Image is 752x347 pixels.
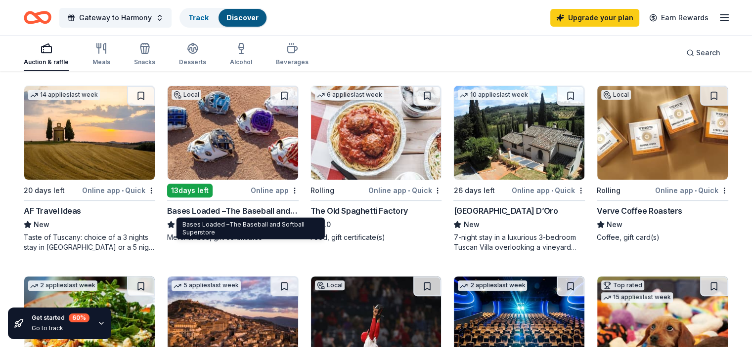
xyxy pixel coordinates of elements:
a: Image for Verve Coffee RoastersLocalRollingOnline app•QuickVerve Coffee RoastersNewCoffee, gift c... [597,85,728,242]
span: New [607,219,622,231]
button: Beverages [276,39,309,71]
button: Search [678,43,728,63]
div: Online app [251,184,299,196]
div: Go to track [32,324,89,332]
div: Merchandise, gift certificates [167,232,299,242]
div: Auction & raffle [24,58,69,66]
div: Local [601,90,631,100]
div: AF Travel Ideas [24,205,81,217]
div: 60 % [69,313,89,322]
button: Desserts [179,39,206,71]
span: Gateway to Harmony [79,12,152,24]
span: • [122,187,124,194]
button: Alcohol [230,39,252,71]
button: Snacks [134,39,155,71]
div: 15 applies last week [601,292,673,303]
div: Top rated [601,280,644,290]
div: Taste of Tuscany: choice of a 3 nights stay in [GEOGRAPHIC_DATA] or a 5 night stay in [GEOGRAPHIC... [24,232,155,252]
div: Get started [32,313,89,322]
div: 13 days left [167,184,213,197]
div: 10 applies last week [458,90,530,100]
div: Verve Coffee Roasters [597,205,682,217]
a: Image for AF Travel Ideas14 applieslast week20 days leftOnline app•QuickAF Travel IdeasNewTaste o... [24,85,155,252]
button: Meals [92,39,110,71]
div: Beverages [276,58,309,66]
div: 7-night stay in a luxurious 3-bedroom Tuscan Villa overlooking a vineyard and the ancient walled ... [453,232,585,252]
span: Search [696,47,720,59]
img: Image for Verve Coffee Roasters [597,86,728,180]
a: Earn Rewards [643,9,714,27]
div: Online app Quick [512,184,585,196]
div: Rolling [597,185,620,196]
div: 5 applies last week [172,280,241,291]
img: Image for The Old Spaghetti Factory [311,86,442,180]
div: [GEOGRAPHIC_DATA] D’Oro [453,205,558,217]
img: Image for Villa Sogni D’Oro [454,86,584,180]
div: Rolling [310,185,334,196]
span: • [695,187,697,194]
a: Image for Bases Loaded –The Baseball and Softball SuperstoreLocal13days leftOnline appBases Loade... [167,85,299,242]
div: 20 days left [24,185,65,196]
span: • [551,187,553,194]
div: Online app Quick [368,184,442,196]
span: New [463,219,479,231]
button: Auction & raffle [24,39,69,71]
div: Online app Quick [655,184,728,196]
button: TrackDiscover [179,8,267,28]
div: 14 applies last week [28,90,100,100]
a: Track [188,13,209,22]
div: 6 applies last week [315,90,384,100]
span: • [408,187,410,194]
div: Coffee, gift card(s) [597,232,728,242]
a: Home [24,6,51,29]
div: Local [172,90,201,100]
button: Gateway to Harmony [59,8,172,28]
div: Online app Quick [82,184,155,196]
a: Image for The Old Spaghetti Factory6 applieslast weekRollingOnline app•QuickThe Old Spaghetti Fac... [310,85,442,242]
div: Bases Loaded –The Baseball and Softball Superstore [177,218,325,239]
div: Meals [92,58,110,66]
div: Bases Loaded –The Baseball and Softball Superstore [167,205,299,217]
span: New [34,219,49,231]
div: Local [315,280,345,290]
div: The Old Spaghetti Factory [310,205,408,217]
a: Upgrade your plan [550,9,639,27]
a: Discover [226,13,259,22]
div: 2 applies last week [28,280,97,291]
div: Snacks [134,58,155,66]
div: Desserts [179,58,206,66]
div: Food, gift certificate(s) [310,232,442,242]
span: 5.0 [320,219,331,231]
img: Image for Bases Loaded –The Baseball and Softball Superstore [168,86,298,180]
img: Image for AF Travel Ideas [24,86,155,180]
a: Image for Villa Sogni D’Oro10 applieslast week26 days leftOnline app•Quick[GEOGRAPHIC_DATA] D’Oro... [453,85,585,252]
div: Alcohol [230,58,252,66]
div: 26 days left [453,185,494,196]
div: 2 applies last week [458,280,527,291]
